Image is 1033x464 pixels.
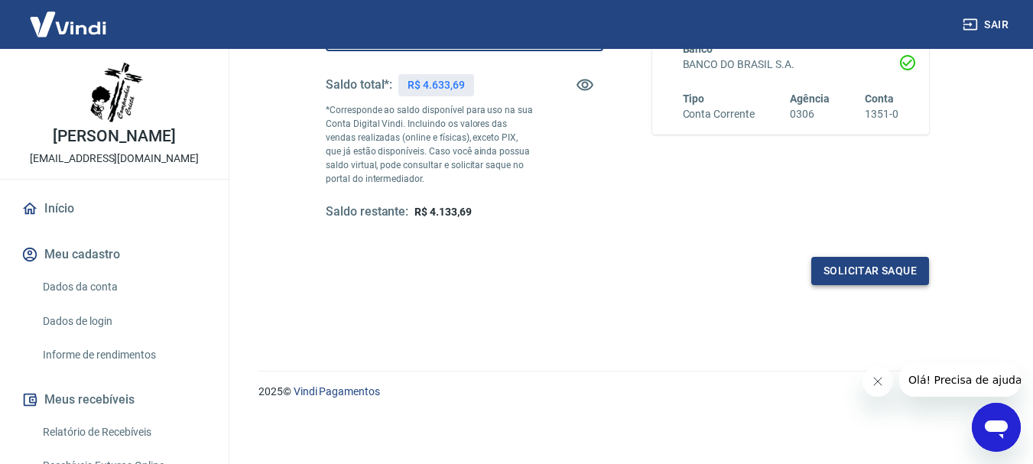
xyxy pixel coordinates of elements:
iframe: Fechar mensagem [862,366,893,397]
button: Sair [960,11,1015,39]
span: Agência [790,92,830,105]
h6: 1351-0 [865,106,898,122]
span: Banco [683,43,713,55]
button: Meus recebíveis [18,383,210,417]
h5: Saldo total*: [326,77,392,92]
a: Dados de login [37,306,210,337]
span: Olá! Precisa de ajuda? [9,11,128,23]
h5: Saldo restante: [326,204,408,220]
button: Solicitar saque [811,257,929,285]
p: [EMAIL_ADDRESS][DOMAIN_NAME] [30,151,199,167]
iframe: Mensagem da empresa [899,363,1021,397]
img: 37f1aa88-54bd-4bed-b5c1-3a1351e55039.jpeg [84,61,145,122]
img: Vindi [18,1,118,47]
a: Início [18,192,210,226]
iframe: Botão para abrir a janela de mensagens [972,403,1021,452]
a: Relatório de Recebíveis [37,417,210,448]
span: Conta [865,92,894,105]
p: 2025 © [258,384,996,400]
span: R$ 4.133,69 [414,206,471,218]
a: Dados da conta [37,271,210,303]
h6: Conta Corrente [683,106,755,122]
h6: BANCO DO BRASIL S.A. [683,57,899,73]
p: [PERSON_NAME] [53,128,175,144]
p: R$ 4.633,69 [408,77,464,93]
h6: 0306 [790,106,830,122]
a: Vindi Pagamentos [294,385,380,397]
button: Meu cadastro [18,238,210,271]
p: *Corresponde ao saldo disponível para uso na sua Conta Digital Vindi. Incluindo os valores das ve... [326,103,534,186]
a: Informe de rendimentos [37,339,210,371]
span: Tipo [683,92,705,105]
